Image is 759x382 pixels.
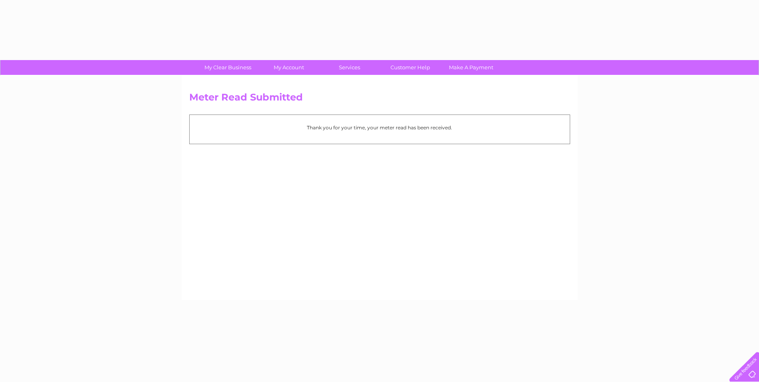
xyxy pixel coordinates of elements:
[316,60,383,75] a: Services
[194,124,566,131] p: Thank you for your time, your meter read has been received.
[377,60,443,75] a: Customer Help
[189,92,570,107] h2: Meter Read Submitted
[195,60,261,75] a: My Clear Business
[438,60,504,75] a: Make A Payment
[256,60,322,75] a: My Account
